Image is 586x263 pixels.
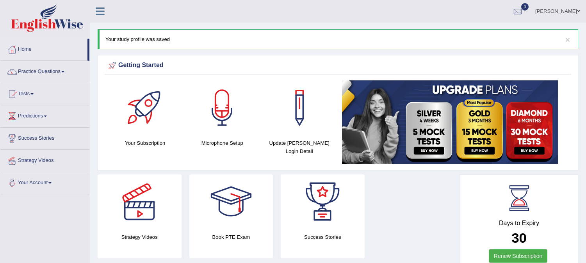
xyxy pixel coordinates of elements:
[110,139,180,147] h4: Your Subscription
[0,150,89,169] a: Strategy Videos
[342,80,558,164] img: small5.jpg
[0,128,89,147] a: Success Stories
[0,61,89,80] a: Practice Questions
[0,105,89,125] a: Predictions
[0,39,87,58] a: Home
[565,36,570,44] button: ×
[511,230,527,245] b: 30
[0,172,89,192] a: Your Account
[469,220,569,227] h4: Days to Expiry
[107,60,569,71] div: Getting Started
[281,233,365,241] h4: Success Stories
[98,233,182,241] h4: Strategy Videos
[98,29,578,49] div: Your study profile was saved
[0,83,89,103] a: Tests
[188,139,257,147] h4: Microphone Setup
[189,233,273,241] h4: Book PTE Exam
[489,249,548,263] a: Renew Subscription
[265,139,334,155] h4: Update [PERSON_NAME] Login Detail
[521,3,529,11] span: 0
